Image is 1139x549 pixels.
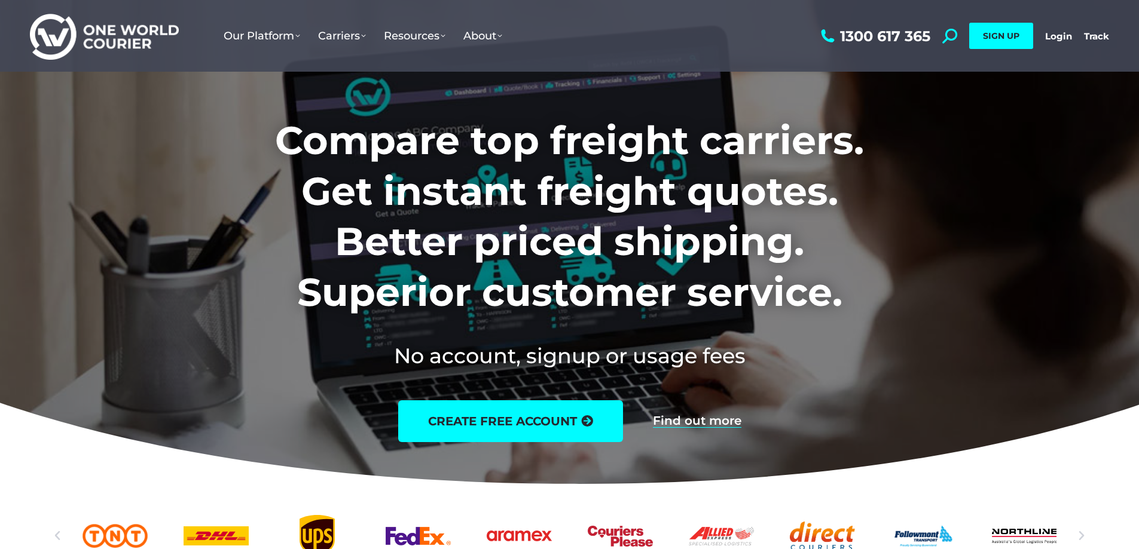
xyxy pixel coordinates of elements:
span: SIGN UP [983,30,1019,41]
img: One World Courier [30,12,179,60]
h2: No account, signup or usage fees [196,341,943,370]
a: Resources [375,17,454,54]
a: Login [1045,30,1072,42]
span: Our Platform [224,29,300,42]
span: Resources [384,29,445,42]
a: Find out more [653,415,741,428]
span: About [463,29,502,42]
a: SIGN UP [969,23,1033,49]
a: About [454,17,511,54]
a: Our Platform [215,17,309,54]
h1: Compare top freight carriers. Get instant freight quotes. Better priced shipping. Superior custom... [196,115,943,317]
a: 1300 617 365 [818,29,930,44]
a: Track [1084,30,1109,42]
a: create free account [398,400,623,442]
a: Carriers [309,17,375,54]
span: Carriers [318,29,366,42]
